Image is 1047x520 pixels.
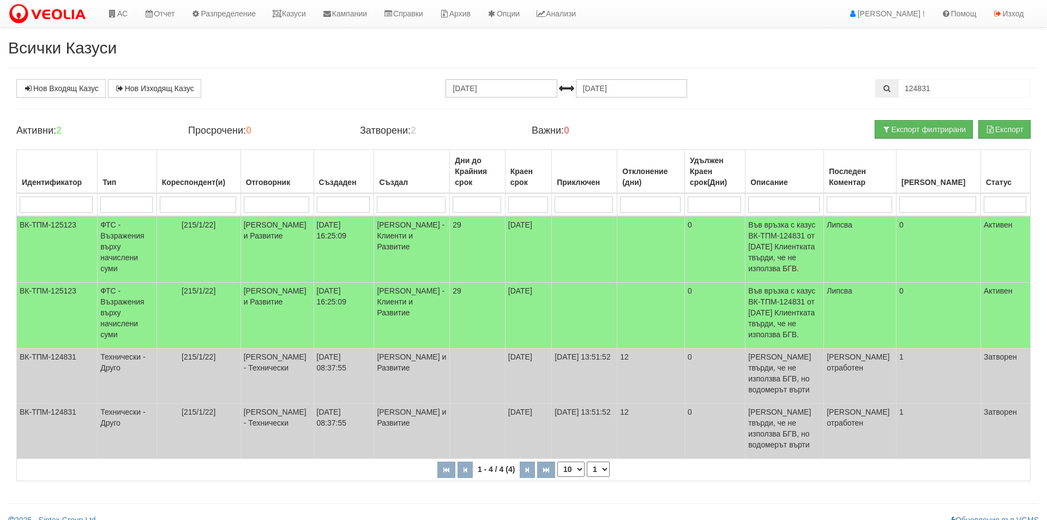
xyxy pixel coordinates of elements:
[896,283,981,349] td: 0
[552,150,617,194] th: Приключен: No sort applied, activate to apply an ascending sort
[980,150,1030,194] th: Статус: No sort applied, activate to apply an ascending sort
[984,175,1027,190] div: Статус
[240,349,314,404] td: [PERSON_NAME] - Технически
[314,216,374,283] td: [DATE] 16:25:09
[620,164,682,190] div: Отклонение (дни)
[520,462,535,478] button: Следваща страница
[8,3,91,26] img: VeoliaLogo.png
[827,164,893,190] div: Последен Коментар
[17,283,98,349] td: ВК-ТПМ-125123
[748,219,821,274] p: Във връзка с казус ВК-ТПМ-124831 от [DATE] Клиентката твърди, че не използва БГВ.
[108,79,201,98] a: Нов Изходящ Казус
[98,150,157,194] th: Тип: No sort applied, activate to apply an ascending sort
[437,462,455,478] button: Първа страница
[377,175,447,190] div: Създал
[617,150,685,194] th: Отклонение (дни): No sort applied, activate to apply an ascending sort
[246,125,251,136] b: 0
[685,150,745,194] th: Удължен Краен срок(Дни): No sort applied, activate to apply an ascending sort
[475,465,518,474] span: 1 - 4 / 4 (4)
[505,349,551,404] td: [DATE]
[552,349,617,404] td: [DATE] 13:51:52
[374,404,450,459] td: [PERSON_NAME] и Развитие
[505,216,551,283] td: [DATE]
[896,349,981,404] td: 1
[508,164,549,190] div: Краен срок
[100,175,153,190] div: Тип
[17,349,98,404] td: ВК-ТПМ-124831
[827,220,852,229] span: Липсва
[314,283,374,349] td: [DATE] 16:25:09
[98,216,157,283] td: ФТС - Възражения върху начислени суми
[182,286,215,295] span: [215/1/22]
[685,349,745,404] td: 0
[980,349,1030,404] td: Затворен
[20,175,94,190] div: Идентификатор
[374,349,450,404] td: [PERSON_NAME] и Развитие
[896,150,981,194] th: Брой Файлове: No sort applied, activate to apply an ascending sort
[98,283,157,349] td: ФТС - Възражения върху начислени суми
[182,352,215,361] span: [215/1/22]
[537,462,555,478] button: Последна страница
[827,286,852,295] span: Липсва
[555,175,614,190] div: Приключен
[374,150,450,194] th: Създал: No sort applied, activate to apply an ascending sort
[188,125,344,136] h4: Просрочени:
[748,175,821,190] div: Описание
[98,404,157,459] td: Технически - Друго
[360,125,515,136] h4: Затворени:
[16,125,172,136] h4: Активни:
[899,175,978,190] div: [PERSON_NAME]
[980,283,1030,349] td: Активен
[532,125,687,136] h4: Важни:
[453,220,461,229] span: 29
[374,216,450,283] td: [PERSON_NAME] - Клиенти и Развитие
[16,79,106,98] a: Нов Входящ Казус
[978,120,1031,139] button: Експорт
[827,408,889,427] span: [PERSON_NAME] отработен
[17,216,98,283] td: ВК-ТПМ-125123
[980,216,1030,283] td: Активен
[688,153,742,190] div: Удължен Краен срок(Дни)
[157,150,240,194] th: Кореспондент(и): No sort applied, activate to apply an ascending sort
[552,404,617,459] td: [DATE] 13:51:52
[617,349,685,404] td: 12
[505,150,551,194] th: Краен срок: No sort applied, activate to apply an ascending sort
[458,462,473,478] button: Предишна страница
[685,283,745,349] td: 0
[240,150,314,194] th: Отговорник: No sort applied, activate to apply an ascending sort
[617,404,685,459] td: 12
[8,39,1039,57] h2: Всички Казуси
[314,349,374,404] td: [DATE] 08:37:55
[748,407,821,450] p: [PERSON_NAME] твърди, че не използва БГВ, но водомерът върти
[748,285,821,340] p: Във връзка с казус ВК-ТПМ-124831 от [DATE] Клиентката твърди, че не използва БГВ.
[240,404,314,459] td: [PERSON_NAME] - Технически
[182,408,215,416] span: [215/1/22]
[244,175,311,190] div: Отговорник
[182,220,215,229] span: [215/1/22]
[685,216,745,283] td: 0
[898,79,1031,98] input: Търсене по Идентификатор, Бл/Вх/Ап, Тип, Описание, Моб. Номер, Имейл, Файл, Коментар,
[745,150,824,194] th: Описание: No sort applied, activate to apply an ascending sort
[557,462,585,477] select: Брой редове на страница
[56,125,62,136] b: 2
[98,349,157,404] td: Технически - Друго
[827,352,889,372] span: [PERSON_NAME] отработен
[160,175,238,190] div: Кореспондент(и)
[314,404,374,459] td: [DATE] 08:37:55
[317,175,371,190] div: Създаден
[374,283,450,349] td: [PERSON_NAME] - Клиенти и Развитие
[896,404,981,459] td: 1
[824,150,896,194] th: Последен Коментар: No sort applied, activate to apply an ascending sort
[240,283,314,349] td: [PERSON_NAME] и Развитие
[17,404,98,459] td: ВК-ТПМ-124831
[314,150,374,194] th: Създаден: No sort applied, activate to apply an ascending sort
[453,153,502,190] div: Дни до Крайния срок
[505,404,551,459] td: [DATE]
[505,283,551,349] td: [DATE]
[875,120,973,139] button: Експорт филтрирани
[896,216,981,283] td: 0
[450,150,505,194] th: Дни до Крайния срок: No sort applied, activate to apply an ascending sort
[411,125,416,136] b: 2
[587,462,610,477] select: Страница номер
[980,404,1030,459] td: Затворен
